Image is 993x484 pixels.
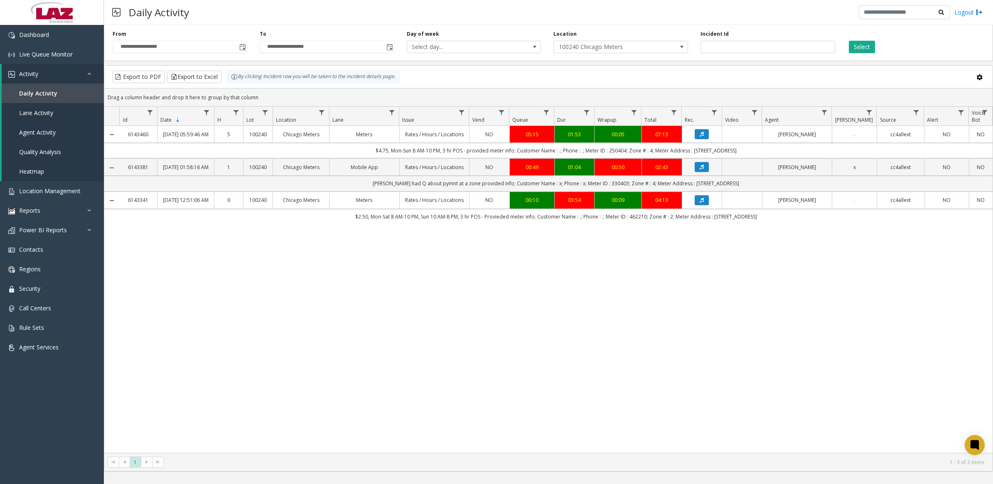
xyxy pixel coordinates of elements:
a: Issue Filter Menu [456,107,467,118]
span: Agent Services [19,343,59,351]
a: Vend Filter Menu [496,107,507,118]
span: Security [19,285,40,292]
a: 6143341 [124,196,152,204]
span: Power BI Reports [19,226,67,234]
div: 01:04 [560,163,590,171]
img: 'icon' [8,247,15,253]
a: [DATE] 12:51:06 AM [162,196,209,204]
span: Wrapup [597,116,617,123]
a: NO [929,163,964,171]
span: NO [485,131,493,138]
button: Export to PDF [113,71,165,83]
span: Regions [19,265,41,273]
kendo-pager-info: 1 - 3 of 3 items [169,459,984,466]
a: Parker Filter Menu [863,107,875,118]
a: H Filter Menu [230,107,241,118]
a: Quality Analysis [2,142,104,162]
a: Daily Activity [2,84,104,103]
a: 07:13 [647,130,677,138]
a: 100240 [248,196,268,204]
td: $2.50, Mon-Sat 8 AM-10 PM, Sun 10 AM-8 PM, 3 hr POS - Provieded meter info; Customer Name : .; Ph... [119,209,993,224]
a: Mobile App [334,163,394,171]
a: NO [974,196,988,204]
a: Rates / Hours / Locations [405,196,464,204]
label: To [260,30,266,38]
img: 'icon' [8,227,15,234]
a: 04:13 [647,196,677,204]
a: Id Filter Menu [144,107,155,118]
img: 'icon' [8,188,15,195]
a: 0 [219,196,238,204]
a: 6143460 [124,130,152,138]
span: Lot [246,116,254,123]
img: logout [976,8,983,17]
a: Activity [2,64,104,84]
div: 03:54 [560,196,590,204]
span: Dur [557,116,566,123]
a: Heatmap [2,162,104,181]
img: 'icon' [8,305,15,312]
a: Meters [334,130,394,138]
img: 'icon' [8,266,15,273]
button: Select [849,41,875,53]
a: Meters [334,196,394,204]
a: Queue Filter Menu [541,107,552,118]
a: cc4allext [882,130,919,138]
span: Rule Sets [19,324,44,332]
a: . [837,130,872,138]
td: $4.75, Mon-Sun 8 AM-10 PM, 3 hr POS - provided meter info; Customer Name : .; Phone : .; Meter ID... [119,143,993,158]
a: 100240 [248,130,268,138]
a: Alert Filter Menu [956,107,967,118]
a: 05:15 [515,130,549,138]
a: Collapse Details [104,197,119,204]
div: 00:10 [515,196,549,204]
a: Location Filter Menu [316,107,327,118]
label: Incident Id [701,30,729,38]
a: Lane Filter Menu [386,107,397,118]
label: Day of week [407,30,439,38]
span: Toggle popup [238,41,247,53]
button: Export to Excel [167,71,221,83]
span: NO [485,197,493,204]
a: Voice Bot Filter Menu [979,107,991,118]
a: 02:43 [647,163,677,171]
span: Quality Analysis [19,148,61,156]
img: 'icon' [8,325,15,332]
a: Source Filter Menu [911,107,922,118]
span: Contacts [19,246,43,253]
label: Location [553,30,577,38]
td: [PERSON_NAME] had Q about pymnt at a zone provided info; Customer Name : x; Phone : x; Meter ID :... [119,176,993,191]
a: NO [474,163,504,171]
span: H [217,116,221,123]
span: 100240 Chicago Meters [554,41,661,53]
a: Dur Filter Menu [581,107,592,118]
label: From [113,30,126,38]
a: 00:09 [600,196,637,204]
span: Voice Bot [972,109,985,123]
a: Chicago Meters [278,196,324,204]
img: 'icon' [8,32,15,39]
a: Lot Filter Menu [259,107,270,118]
div: 01:53 [560,130,590,138]
a: Agent Activity [2,123,104,142]
span: Rec. [685,116,694,123]
img: 'icon' [8,71,15,78]
img: 'icon' [8,208,15,214]
a: NO [474,196,504,204]
span: Location Management [19,187,81,195]
a: 00:49 [515,163,549,171]
a: NO [929,130,964,138]
span: NO [485,164,493,171]
span: Toggle popup [385,41,394,53]
img: pageIcon [112,2,120,22]
h3: Daily Activity [125,2,193,22]
a: Collapse Details [104,165,119,171]
a: [DATE] 01:58:16 AM [162,163,209,171]
span: Call Centers [19,304,51,312]
a: 100240 [248,163,268,171]
a: Agent Filter Menu [818,107,830,118]
span: Reports [19,206,40,214]
a: 00:05 [600,130,637,138]
a: 5 [219,130,238,138]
